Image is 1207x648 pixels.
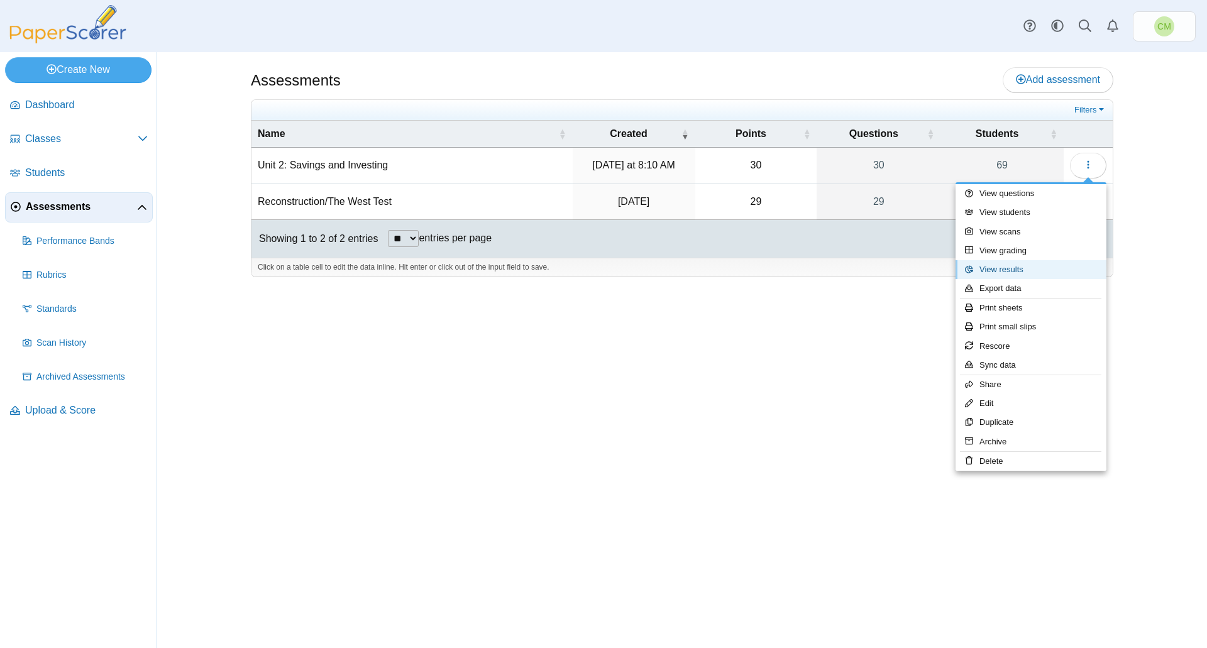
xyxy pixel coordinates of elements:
a: Filters [1071,104,1110,116]
a: Students [5,158,153,189]
span: Created [579,127,679,141]
a: Print sheets [956,299,1106,317]
span: Standards [36,303,148,316]
a: 69 [940,148,1064,183]
td: Unit 2: Savings and Investing [251,148,573,184]
a: Edit [956,394,1106,413]
time: Sep 12, 2025 at 10:45 AM [618,196,649,207]
span: Performance Bands [36,235,148,248]
a: View questions [956,184,1106,203]
a: View grading [956,241,1106,260]
span: Rubrics [36,269,148,282]
span: Christine Munzer [1154,16,1174,36]
a: Alerts [1099,13,1127,40]
label: entries per page [419,233,492,243]
a: Classes [5,124,153,155]
a: Archived Assessments [18,362,153,392]
span: Upload & Score [25,404,148,417]
div: Showing 1 to 2 of 2 entries [251,220,378,258]
a: Rescore [956,337,1106,356]
a: Share [956,375,1106,394]
span: Christine Munzer [1157,22,1171,31]
a: Rubrics [18,260,153,290]
a: Add assessment [1003,67,1113,92]
a: Delete [956,452,1106,471]
td: Reconstruction/The West Test [251,184,573,220]
a: View results [956,260,1106,279]
span: Created : Activate to remove sorting [681,128,689,140]
img: PaperScorer [5,5,131,43]
a: PaperScorer [5,35,131,45]
a: Duplicate [956,413,1106,432]
a: Scan History [18,328,153,358]
span: Questions : Activate to sort [927,128,934,140]
span: Students [25,166,148,180]
a: View scans [956,222,1106,241]
span: Students : Activate to sort [1050,128,1057,140]
a: View students [956,203,1106,222]
a: 29 [817,184,940,219]
a: Sync data [956,356,1106,375]
span: Assessments [26,200,137,214]
a: Standards [18,294,153,324]
span: Students [947,127,1047,141]
span: Questions [823,127,924,141]
a: Dashboard [5,91,153,121]
a: Export data [956,279,1106,298]
a: Create New [5,57,152,82]
td: 29 [695,184,817,220]
span: Dashboard [25,98,148,112]
span: Archived Assessments [36,371,148,383]
a: Archive [956,432,1106,451]
span: Points [702,127,801,141]
span: Add assessment [1016,74,1100,85]
a: 53 [940,184,1064,219]
span: Scan History [36,337,148,349]
h1: Assessments [251,70,341,91]
span: Classes [25,132,138,146]
span: Name : Activate to sort [559,128,566,140]
span: Points : Activate to sort [803,128,810,140]
a: Performance Bands [18,226,153,256]
a: Upload & Score [5,396,153,426]
span: Name [258,127,556,141]
a: Print small slips [956,317,1106,336]
a: Christine Munzer [1133,11,1196,41]
td: 30 [695,148,817,184]
time: Oct 6, 2025 at 8:10 AM [592,160,675,170]
a: 30 [817,148,940,183]
a: Assessments [5,192,153,222]
div: Click on a table cell to edit the data inline. Hit enter or click out of the input field to save. [251,258,1113,277]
